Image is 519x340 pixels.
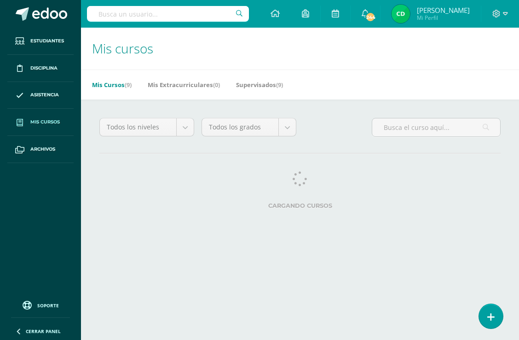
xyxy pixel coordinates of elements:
span: Estudiantes [30,37,64,45]
span: Archivos [30,146,55,153]
a: Disciplina [7,55,74,82]
span: (0) [213,81,220,89]
a: Mis Cursos(9) [92,77,132,92]
label: Cargando cursos [99,202,501,209]
a: Soporte [11,299,70,311]
span: Asistencia [30,91,59,99]
a: Estudiantes [7,28,74,55]
span: Mis cursos [30,118,60,126]
span: 244 [365,12,375,22]
a: Asistencia [7,82,74,109]
span: Cerrar panel [26,328,61,334]
input: Busca un usuario... [87,6,249,22]
span: Todos los grados [209,118,271,136]
span: Soporte [37,302,59,309]
a: Supervisados(9) [236,77,283,92]
span: Mi Perfil [417,14,470,22]
span: Disciplina [30,64,58,72]
span: [PERSON_NAME] [417,6,470,15]
a: Todos los grados [202,118,296,136]
a: Todos los niveles [100,118,194,136]
span: Mis cursos [92,40,153,57]
a: Archivos [7,136,74,163]
span: (9) [276,81,283,89]
a: Mis cursos [7,109,74,136]
input: Busca el curso aquí... [372,118,500,136]
span: Todos los niveles [107,118,169,136]
img: 67d2f224e2d34f1da2ee801542551737.png [392,5,410,23]
a: Mis Extracurriculares(0) [148,77,220,92]
span: (9) [125,81,132,89]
